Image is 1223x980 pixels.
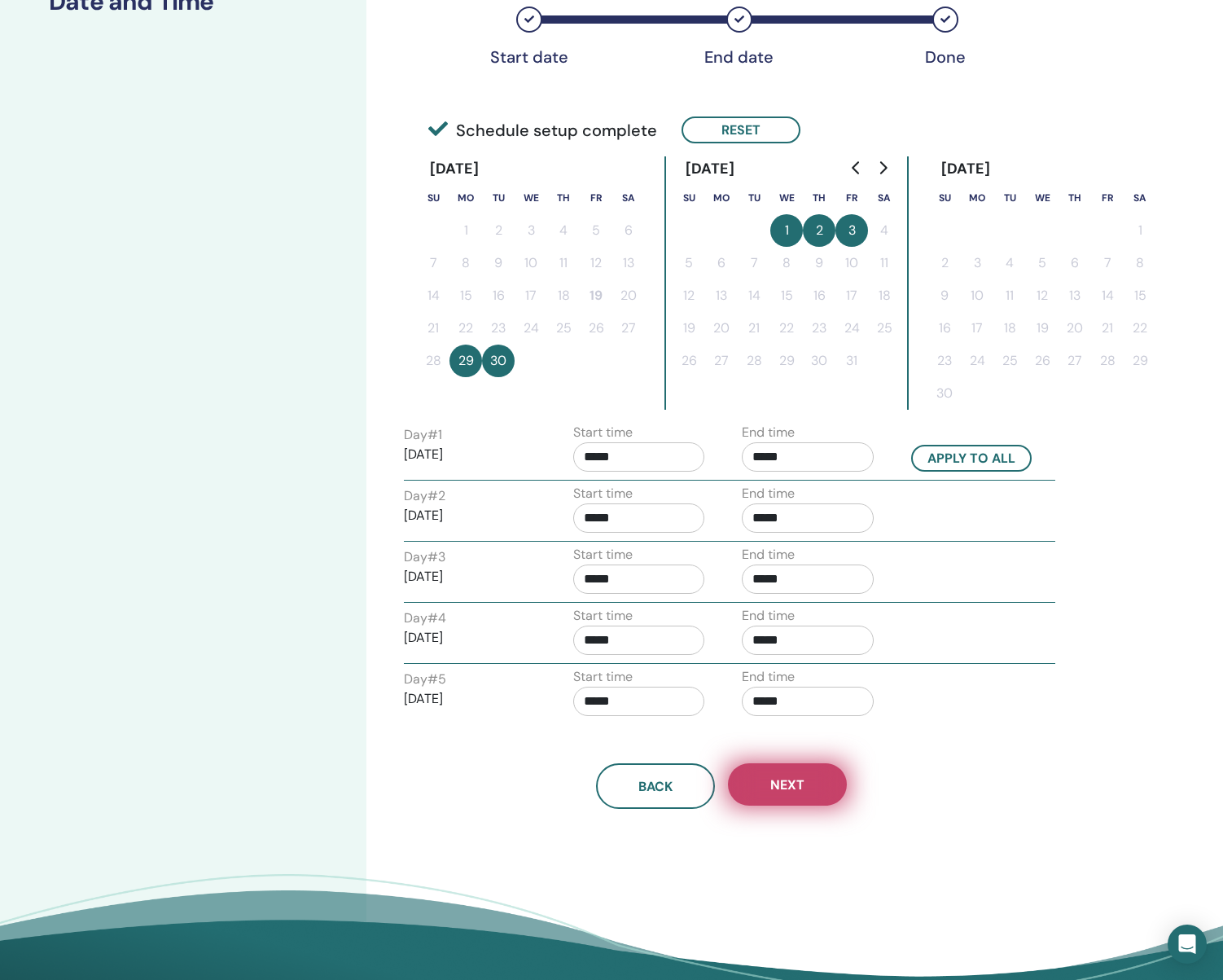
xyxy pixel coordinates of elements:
[673,345,705,377] button: 26
[911,445,1032,472] button: Apply to all
[515,247,547,279] button: 10
[673,247,705,279] button: 5
[404,547,445,567] label: Day # 3
[699,47,780,67] div: End date
[738,312,770,345] button: 21
[993,312,1026,345] button: 18
[573,484,633,503] label: Start time
[928,247,961,279] button: 2
[770,182,803,214] th: Wednesday
[417,345,449,377] button: 28
[449,214,482,247] button: 1
[1059,279,1091,312] button: 13
[404,425,442,445] label: Day # 1
[742,667,795,687] label: End time
[673,312,705,345] button: 19
[770,312,803,345] button: 22
[1059,247,1091,279] button: 6
[835,279,868,312] button: 17
[482,279,515,312] button: 16
[404,689,536,709] p: [DATE]
[482,247,515,279] button: 9
[417,312,449,345] button: 21
[705,345,738,377] button: 27
[1026,312,1059,345] button: 19
[1026,279,1059,312] button: 12
[803,247,835,279] button: 9
[612,279,645,312] button: 20
[580,214,612,247] button: 5
[573,423,633,442] label: Start time
[1059,182,1091,214] th: Thursday
[742,606,795,626] label: End time
[673,279,705,312] button: 12
[961,312,993,345] button: 17
[738,279,770,312] button: 14
[482,312,515,345] button: 23
[404,628,536,648] p: [DATE]
[1124,214,1156,247] button: 1
[404,567,536,587] p: [DATE]
[428,118,657,143] span: Schedule setup complete
[928,279,961,312] button: 9
[1168,925,1207,964] div: Open Intercom Messenger
[770,247,803,279] button: 8
[580,247,612,279] button: 12
[482,182,515,214] th: Tuesday
[404,670,446,689] label: Day # 5
[928,312,961,345] button: 16
[1026,247,1059,279] button: 5
[580,312,612,345] button: 26
[515,279,547,312] button: 17
[738,247,770,279] button: 7
[835,182,868,214] th: Friday
[417,182,449,214] th: Sunday
[770,214,803,247] button: 1
[905,47,986,67] div: Done
[547,312,580,345] button: 25
[961,279,993,312] button: 10
[705,247,738,279] button: 6
[404,506,536,525] p: [DATE]
[573,667,633,687] label: Start time
[961,345,993,377] button: 24
[1091,279,1124,312] button: 14
[449,345,482,377] button: 29
[738,182,770,214] th: Tuesday
[1124,312,1156,345] button: 22
[1124,182,1156,214] th: Saturday
[449,279,482,312] button: 15
[404,609,446,628] label: Day # 4
[803,279,835,312] button: 16
[705,182,738,214] th: Monday
[803,345,835,377] button: 30
[404,445,536,464] p: [DATE]
[547,279,580,312] button: 18
[1091,312,1124,345] button: 21
[449,182,482,214] th: Monday
[835,247,868,279] button: 10
[547,182,580,214] th: Thursday
[449,312,482,345] button: 22
[612,182,645,214] th: Saturday
[928,377,961,410] button: 30
[738,345,770,377] button: 28
[1091,247,1124,279] button: 7
[1059,312,1091,345] button: 20
[868,214,901,247] button: 4
[870,152,896,184] button: Go to next month
[1124,345,1156,377] button: 29
[1026,345,1059,377] button: 26
[482,214,515,247] button: 2
[673,156,748,182] div: [DATE]
[449,247,482,279] button: 8
[580,279,612,312] button: 19
[1026,182,1059,214] th: Wednesday
[928,156,1004,182] div: [DATE]
[1091,345,1124,377] button: 28
[742,423,795,442] label: End time
[573,606,633,626] label: Start time
[844,152,870,184] button: Go to previous month
[770,345,803,377] button: 29
[596,763,715,809] button: Back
